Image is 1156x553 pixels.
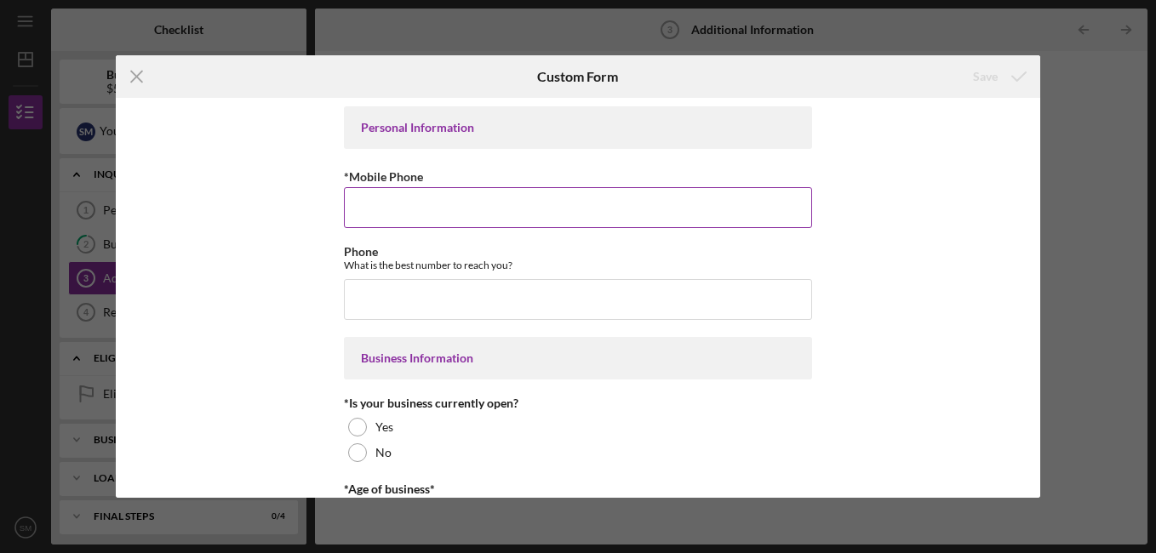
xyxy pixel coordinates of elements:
[344,244,378,259] label: Phone
[375,446,392,459] label: No
[344,169,423,184] label: *Mobile Phone
[537,69,618,84] h6: Custom Form
[344,482,812,496] div: *Age of business*
[344,259,812,271] div: What is the best number to reach you?
[344,396,812,410] div: *Is your business currently open?
[361,351,795,365] div: Business Information
[956,60,1040,94] button: Save
[973,60,998,94] div: Save
[375,420,393,434] label: Yes
[361,121,795,134] div: Personal Information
